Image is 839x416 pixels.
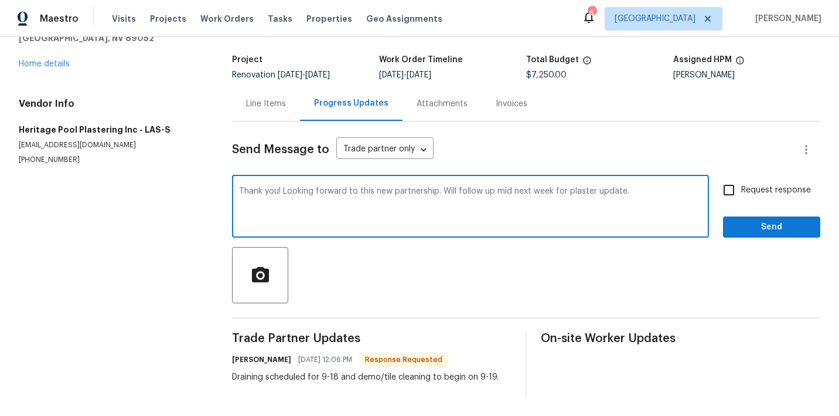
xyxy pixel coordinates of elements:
[278,71,330,79] span: -
[417,98,468,110] div: Attachments
[582,56,592,71] span: The total cost of line items that have been proposed by Opendoor. This sum includes line items th...
[150,13,186,25] span: Projects
[19,60,70,68] a: Home details
[19,155,204,165] p: [PHONE_NUMBER]
[232,371,499,383] div: Draining scheduled for 9-18 and demo/tile cleaning to begin on 9-19.
[541,333,820,344] span: On-site Worker Updates
[615,13,695,25] span: [GEOGRAPHIC_DATA]
[379,56,463,64] h5: Work Order Timeline
[526,56,579,64] h5: Total Budget
[40,13,79,25] span: Maestro
[314,97,388,109] div: Progress Updates
[735,56,745,71] span: The hpm assigned to this work order.
[751,13,821,25] span: [PERSON_NAME]
[496,98,527,110] div: Invoices
[19,124,204,136] h5: Heritage Pool Plastering Inc - LAS-S
[407,71,431,79] span: [DATE]
[19,98,204,110] h4: Vendor Info
[673,56,732,64] h5: Assigned HPM
[366,13,442,25] span: Geo Assignments
[298,354,352,366] span: [DATE] 12:06 PM
[306,13,352,25] span: Properties
[278,71,302,79] span: [DATE]
[232,354,291,366] h6: [PERSON_NAME]
[19,32,204,44] h5: [GEOGRAPHIC_DATA], NV 89052
[379,71,404,79] span: [DATE]
[379,71,431,79] span: -
[232,144,329,155] span: Send Message to
[19,140,204,150] p: [EMAIL_ADDRESS][DOMAIN_NAME]
[232,333,511,344] span: Trade Partner Updates
[526,71,567,79] span: $7,250.00
[232,56,262,64] h5: Project
[112,13,136,25] span: Visits
[336,140,434,160] div: Trade partner only
[741,184,811,197] span: Request response
[360,354,447,366] span: Response Requested
[673,71,820,79] div: [PERSON_NAME]
[239,187,702,228] textarea: Thank you! Looking forward to this new partnership. Will follow up mid next week for plaster update.
[305,71,330,79] span: [DATE]
[232,71,330,79] span: Renovation
[200,13,254,25] span: Work Orders
[588,7,596,19] div: 6
[723,217,820,238] button: Send
[268,15,292,23] span: Tasks
[732,220,811,235] span: Send
[246,98,286,110] div: Line Items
